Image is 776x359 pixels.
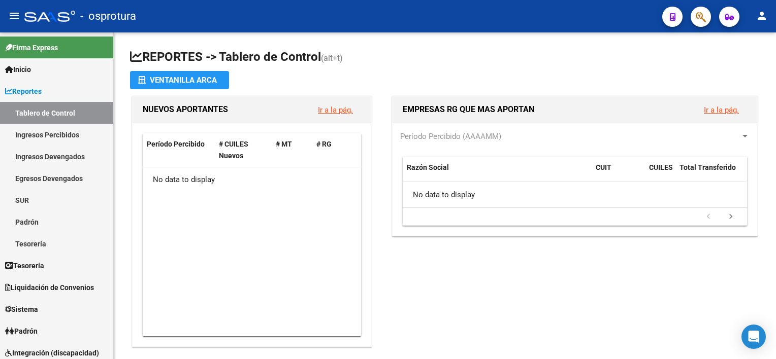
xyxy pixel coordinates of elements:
[645,157,675,190] datatable-header-cell: CUILES
[143,104,228,114] span: NUEVOS APORTANTES
[5,347,99,358] span: Integración (discapacidad)
[675,157,747,190] datatable-header-cell: Total Transferido
[130,71,229,89] button: Ventanilla ARCA
[756,10,768,22] mat-icon: person
[138,71,221,89] div: Ventanilla ARCA
[403,157,592,190] datatable-header-cell: Razón Social
[649,163,673,171] span: CUILES
[592,157,645,190] datatable-header-cell: CUIT
[5,260,44,271] span: Tesorería
[721,211,740,223] a: go to next page
[699,211,718,223] a: go to previous page
[147,140,205,148] span: Período Percibido
[80,5,136,27] span: - osprotura
[310,100,361,119] button: Ir a la pág.
[215,133,272,167] datatable-header-cell: # CUILES Nuevos
[696,100,747,119] button: Ir a la pág.
[276,140,292,148] span: # MT
[403,182,747,207] div: No data to display
[8,10,20,22] mat-icon: menu
[5,64,31,75] span: Inicio
[403,104,534,114] span: EMPRESAS RG QUE MAS APORTAN
[5,282,94,293] span: Liquidación de Convenios
[312,133,353,167] datatable-header-cell: # RG
[5,86,42,97] span: Reportes
[596,163,611,171] span: CUIT
[5,304,38,315] span: Sistema
[741,325,766,349] div: Open Intercom Messenger
[316,140,332,148] span: # RG
[407,163,449,171] span: Razón Social
[272,133,312,167] datatable-header-cell: # MT
[321,53,343,63] span: (alt+t)
[143,133,215,167] datatable-header-cell: Período Percibido
[680,163,736,171] span: Total Transferido
[5,42,58,53] span: Firma Express
[143,167,361,193] div: No data to display
[130,49,760,66] h1: REPORTES -> Tablero de Control
[5,326,38,337] span: Padrón
[400,132,501,141] span: Período Percibido (AAAAMM)
[704,105,739,115] a: Ir a la pág.
[318,105,353,115] a: Ir a la pág.
[219,140,248,160] span: # CUILES Nuevos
